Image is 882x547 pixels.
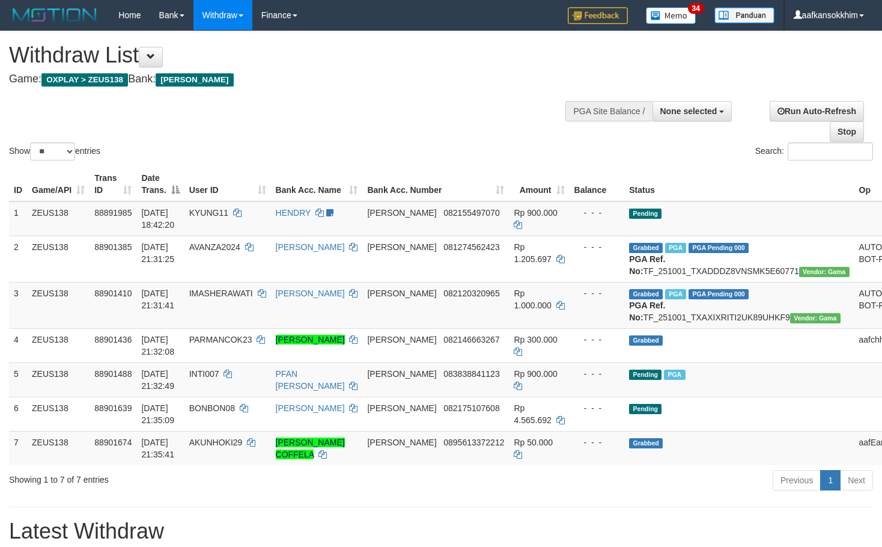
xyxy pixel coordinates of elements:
[629,243,663,253] span: Grabbed
[574,207,620,219] div: - - -
[443,208,499,218] span: Copy 082155497070 to clipboard
[9,519,873,543] h1: Latest Withdraw
[27,431,90,465] td: ZEUS138
[90,167,136,201] th: Trans ID: activate to sort column ascending
[27,236,90,282] td: ZEUS138
[94,208,132,218] span: 88891985
[629,289,663,299] span: Grabbed
[276,335,345,344] a: [PERSON_NAME]
[141,403,174,425] span: [DATE] 21:35:09
[714,7,774,23] img: panduan.png
[624,236,854,282] td: TF_251001_TXADDDZ8VNSMK5E60771
[514,438,553,447] span: Rp 50.000
[136,167,184,201] th: Date Trans.: activate to sort column descending
[840,470,873,490] a: Next
[189,369,219,379] span: INTI007
[629,209,661,219] span: Pending
[27,328,90,362] td: ZEUS138
[514,369,557,379] span: Rp 900.000
[665,243,686,253] span: Marked by aafchomsokheang
[790,313,841,323] span: Vendor URL: https://trx31.1velocity.biz
[367,403,436,413] span: [PERSON_NAME]
[660,106,717,116] span: None selected
[94,369,132,379] span: 88901488
[799,267,850,277] span: Vendor URL: https://trx31.1velocity.biz
[574,241,620,253] div: - - -
[755,142,873,160] label: Search:
[94,335,132,344] span: 88901436
[27,201,90,236] td: ZEUS138
[443,289,499,298] span: Copy 082120320965 to clipboard
[830,121,864,142] a: Stop
[141,208,174,230] span: [DATE] 18:42:20
[276,242,345,252] a: [PERSON_NAME]
[509,167,569,201] th: Amount: activate to sort column ascending
[568,7,628,24] img: Feedback.jpg
[629,301,665,322] b: PGA Ref. No:
[27,282,90,328] td: ZEUS138
[9,431,27,465] td: 7
[664,370,685,380] span: Marked by aafchomsokheang
[574,287,620,299] div: - - -
[276,438,345,459] a: [PERSON_NAME] COFFELA
[624,282,854,328] td: TF_251001_TXAXIXRITI2UK89UHKF9
[820,470,841,490] a: 1
[514,335,557,344] span: Rp 300.000
[629,335,663,346] span: Grabbed
[514,242,551,264] span: Rp 1.205.697
[276,208,311,218] a: HENDRY
[443,335,499,344] span: Copy 082146663267 to clipboard
[443,369,499,379] span: Copy 083838841123 to clipboard
[276,289,345,298] a: [PERSON_NAME]
[574,402,620,414] div: - - -
[27,362,90,397] td: ZEUS138
[9,6,100,24] img: MOTION_logo.png
[773,470,821,490] a: Previous
[688,3,704,14] span: 34
[770,101,864,121] a: Run Auto-Refresh
[629,438,663,448] span: Grabbed
[788,142,873,160] input: Search:
[189,289,253,298] span: IMASHERAWATI
[629,254,665,276] b: PGA Ref. No:
[27,167,90,201] th: Game/API: activate to sort column ascending
[9,142,100,160] label: Show entries
[367,289,436,298] span: [PERSON_NAME]
[9,328,27,362] td: 4
[27,397,90,431] td: ZEUS138
[9,236,27,282] td: 2
[141,438,174,459] span: [DATE] 21:35:41
[94,289,132,298] span: 88901410
[276,369,345,391] a: PFAN [PERSON_NAME]
[689,289,749,299] span: PGA Pending
[30,142,75,160] select: Showentries
[141,289,174,310] span: [DATE] 21:31:41
[514,403,551,425] span: Rp 4.565.692
[276,403,345,413] a: [PERSON_NAME]
[652,101,732,121] button: None selected
[514,208,557,218] span: Rp 900.000
[574,436,620,448] div: - - -
[367,438,436,447] span: [PERSON_NAME]
[189,242,240,252] span: AVANZA2024
[189,403,235,413] span: BONBON08
[629,370,661,380] span: Pending
[362,167,509,201] th: Bank Acc. Number: activate to sort column ascending
[367,242,436,252] span: [PERSON_NAME]
[574,334,620,346] div: - - -
[565,101,652,121] div: PGA Site Balance /
[646,7,696,24] img: Button%20Memo.svg
[189,208,228,218] span: KYUNG11
[443,403,499,413] span: Copy 082175107608 to clipboard
[665,289,686,299] span: Marked by aafchomsokheang
[624,167,854,201] th: Status
[41,73,128,87] span: OXPLAY > ZEUS138
[94,403,132,413] span: 88901639
[570,167,625,201] th: Balance
[9,43,576,67] h1: Withdraw List
[141,369,174,391] span: [DATE] 21:32:49
[689,243,749,253] span: PGA Pending
[514,289,551,310] span: Rp 1.000.000
[9,397,27,431] td: 6
[184,167,271,201] th: User ID: activate to sort column ascending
